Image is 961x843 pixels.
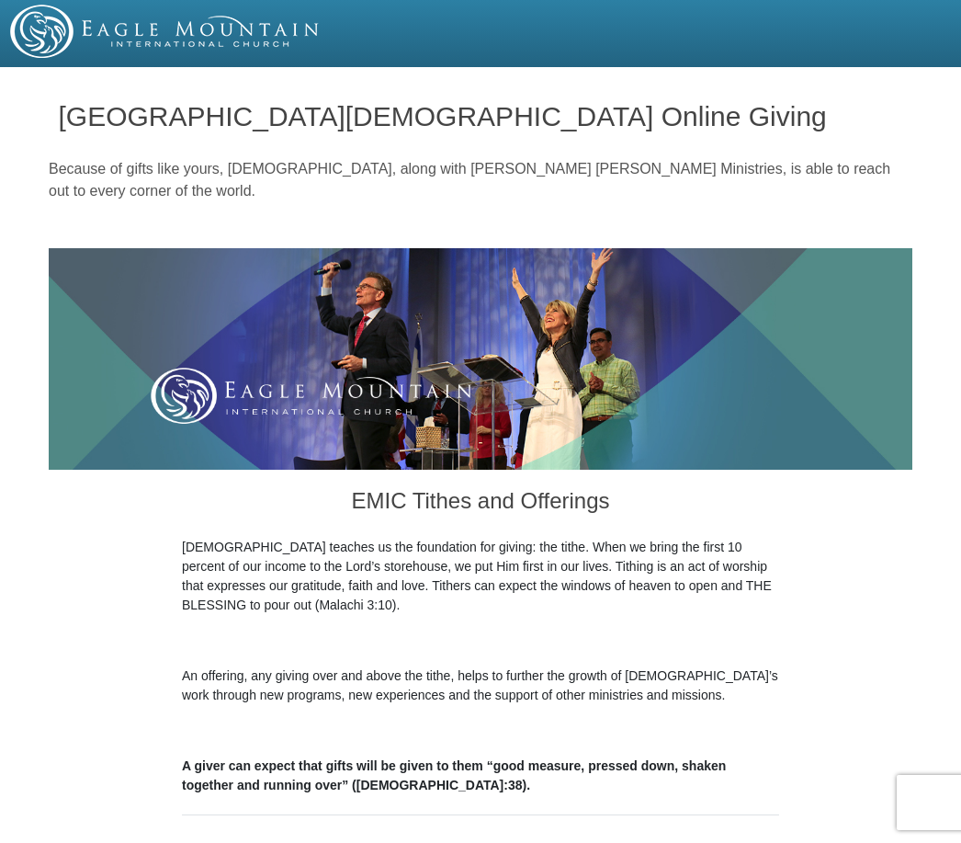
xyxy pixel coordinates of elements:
[10,5,321,58] img: EMIC
[182,666,779,705] p: An offering, any giving over and above the tithe, helps to further the growth of [DEMOGRAPHIC_DAT...
[182,758,726,792] b: A giver can expect that gifts will be given to them “good measure, pressed down, shaken together ...
[49,158,912,202] p: Because of gifts like yours, [DEMOGRAPHIC_DATA], along with [PERSON_NAME] [PERSON_NAME] Ministrie...
[182,538,779,615] p: [DEMOGRAPHIC_DATA] teaches us the foundation for giving: the tithe. When we bring the first 10 pe...
[59,101,903,131] h1: [GEOGRAPHIC_DATA][DEMOGRAPHIC_DATA] Online Giving
[182,470,779,538] h3: EMIC Tithes and Offerings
